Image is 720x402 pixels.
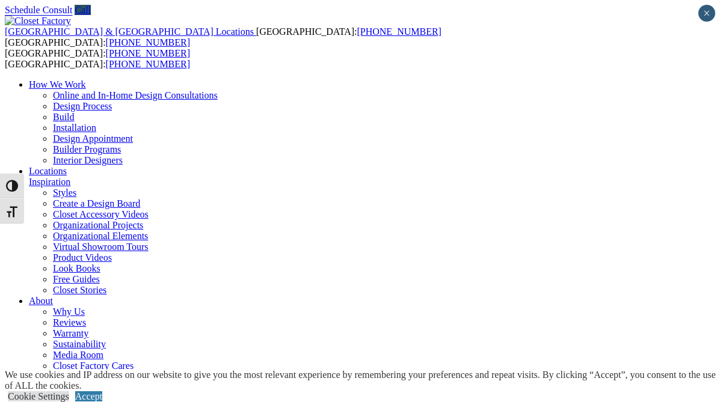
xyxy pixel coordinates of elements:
a: Interior Designers [53,155,123,165]
a: Styles [53,187,76,198]
a: Reviews [53,317,86,327]
a: [PHONE_NUMBER] [106,37,190,47]
span: [GEOGRAPHIC_DATA]: [GEOGRAPHIC_DATA]: [5,26,442,47]
a: How We Work [29,79,86,90]
a: Closet Stories [53,285,106,295]
a: Virtual Showroom Tours [53,242,149,252]
a: Product Videos [53,252,112,263]
a: [PHONE_NUMBER] [106,48,190,58]
a: Sustainability [53,339,106,349]
span: [GEOGRAPHIC_DATA] & [GEOGRAPHIC_DATA] Locations [5,26,254,37]
a: Locations [29,166,67,176]
a: Design Appointment [53,133,133,144]
button: Close [698,5,715,22]
a: Create a Design Board [53,198,140,209]
a: Online and In-Home Design Consultations [53,90,218,100]
a: Free Guides [53,274,100,284]
div: We use cookies and IP address on our website to give you the most relevant experience by remember... [5,370,720,391]
a: Closet Accessory Videos [53,209,149,219]
a: Schedule Consult [5,5,72,15]
a: Look Books [53,263,100,273]
span: [GEOGRAPHIC_DATA]: [GEOGRAPHIC_DATA]: [5,48,190,69]
a: Cookie Settings [8,391,69,401]
a: Why Us [53,306,85,317]
a: [PHONE_NUMBER] [357,26,441,37]
a: Installation [53,123,96,133]
a: Organizational Projects [53,220,143,230]
a: Accept [75,391,102,401]
a: Build [53,112,75,122]
a: Closet Factory Cares [53,361,134,371]
a: Builder Programs [53,144,121,154]
a: [PHONE_NUMBER] [106,59,190,69]
a: Organizational Elements [53,231,148,241]
img: Closet Factory [5,16,71,26]
a: Warranty [53,328,88,338]
a: Design Process [53,101,112,111]
a: About [29,296,53,306]
a: [GEOGRAPHIC_DATA] & [GEOGRAPHIC_DATA] Locations [5,26,256,37]
a: Media Room [53,350,103,360]
a: Call [75,5,91,15]
a: Inspiration [29,177,70,187]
